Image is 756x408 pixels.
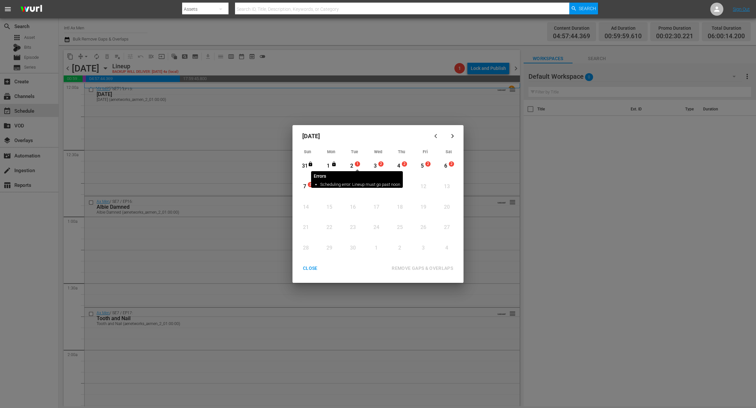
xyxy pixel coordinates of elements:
div: 10 [372,183,380,190]
div: 13 [443,183,451,190]
div: 17 [372,204,380,211]
span: 2 [308,182,313,187]
div: 15 [325,204,333,211]
div: 18 [396,204,404,211]
div: 20 [443,204,451,211]
span: 2 [402,161,407,167]
span: 1 [355,161,360,167]
div: 9 [349,183,357,190]
div: 30 [349,244,357,252]
div: [DATE] [296,128,429,144]
span: Fri [423,149,428,154]
div: 2 [348,162,356,170]
div: CLOSE [298,264,323,272]
div: 23 [349,224,357,231]
span: Sun [304,149,311,154]
div: 14 [302,204,310,211]
div: 12 [419,183,427,190]
span: Sat [446,149,452,154]
div: 8 [325,183,333,190]
span: menu [4,5,12,13]
div: 11 [396,183,404,190]
span: Thu [398,149,405,154]
span: Mon [327,149,335,154]
span: 2 [379,161,383,167]
div: 26 [419,224,427,231]
a: Sign Out [733,7,750,12]
div: 5 [418,162,426,170]
div: 28 [302,244,310,252]
img: ans4CAIJ8jUAAAAAAAAAAAAAAAAAAAAAAAAgQb4GAAAAAAAAAAAAAAAAAAAAAAAAJMjXAAAAAAAAAAAAAAAAAAAAAAAAgAT5G... [16,2,47,17]
button: CLOSE [295,262,325,274]
div: 2 [396,244,404,252]
div: 3 [371,162,379,170]
div: 29 [325,244,333,252]
div: 1 [372,244,380,252]
div: 31 [301,162,309,170]
div: 7 [301,183,309,190]
div: 24 [372,224,380,231]
div: 22 [325,224,333,231]
div: 4 [443,244,451,252]
span: Wed [374,149,382,154]
div: 19 [419,204,427,211]
span: Search [579,3,596,14]
span: Tue [351,149,358,154]
span: 2 [449,161,454,167]
div: 6 [442,162,450,170]
div: 16 [349,204,357,211]
div: Month View [296,147,460,259]
span: 2 [426,161,430,167]
div: 3 [419,244,427,252]
div: 1 [324,162,332,170]
div: 27 [443,224,451,231]
div: 4 [395,162,403,170]
div: 25 [396,224,404,231]
div: 21 [302,224,310,231]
